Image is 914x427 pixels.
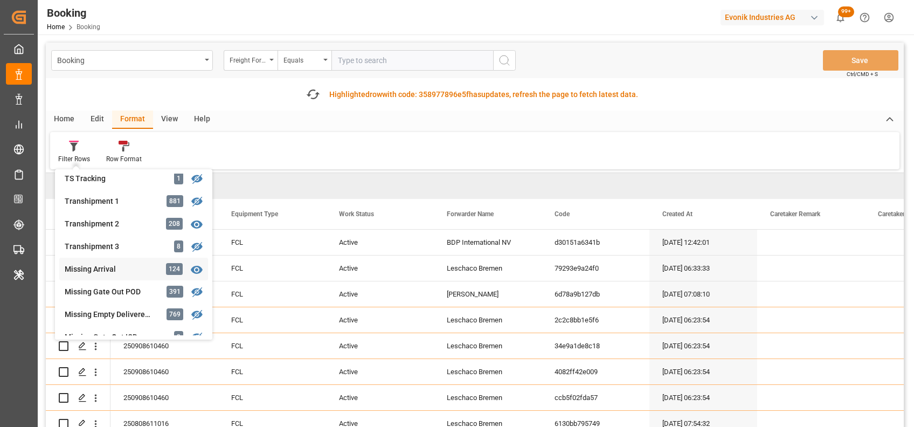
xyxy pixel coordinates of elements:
button: search button [493,50,516,71]
button: Save [823,50,898,71]
div: Freight Forwarder's Reference No. [230,53,266,65]
div: Active [326,333,434,359]
div: FCL [218,359,326,384]
div: Active [326,256,434,281]
div: 8 [174,240,183,252]
div: [DATE] 06:23:54 [649,333,757,359]
div: FCL [218,385,326,410]
div: 208 [166,218,183,230]
div: Missing Empty Delivered Depot [65,309,159,320]
div: 2c2c8bb1e5f6 [542,307,649,333]
div: Filter Rows [58,154,90,164]
div: 250908610460 [110,385,218,410]
div: TS Tracking [65,173,159,184]
div: 124 [166,263,183,275]
input: Type to search [331,50,493,71]
div: Booking [47,5,100,21]
span: Equipment Type [231,210,278,218]
div: 250908610460 [110,359,218,384]
div: 6d78a9b127db [542,281,649,307]
div: Equals [283,53,320,65]
div: Missing Arrival [65,264,159,275]
div: Active [326,359,434,384]
div: FCL [218,281,326,307]
div: Active [326,385,434,410]
div: 250908610460 [110,333,218,359]
div: ccb5f02fda57 [542,385,649,410]
span: 358977896e5f [419,90,469,99]
div: Row Format [106,154,142,164]
span: has [469,90,481,99]
div: Press SPACE to select this row. [46,307,110,333]
div: FCL [218,333,326,359]
div: Press SPACE to select this row. [46,385,110,411]
div: Evonik Industries AG [721,10,824,25]
div: 769 [167,308,183,320]
div: [DATE] 07:08:10 [649,281,757,307]
div: Booking [57,53,201,66]
div: [DATE] 06:23:54 [649,385,757,410]
button: show 102 new notifications [828,5,853,30]
div: 391 [167,286,183,298]
button: open menu [278,50,331,71]
div: Press SPACE to select this row. [46,281,110,307]
div: Edit [82,111,112,129]
div: FCL [218,230,326,255]
div: Transhipment 2 [65,218,159,230]
div: Home [46,111,82,129]
div: [PERSON_NAME] [434,281,542,307]
div: Leschaco Bremen [434,385,542,410]
div: BDP International NV [434,230,542,255]
div: Format [112,111,153,129]
div: FCL [218,256,326,281]
span: Caretaker Remark [770,210,820,218]
div: 4082ff42e009 [542,359,649,384]
span: Forwarder Name [447,210,494,218]
div: [DATE] 12:42:01 [649,230,757,255]
div: FCL [218,307,326,333]
div: Press SPACE to select this row. [46,333,110,359]
div: [DATE] 06:23:54 [649,359,757,384]
div: Missing Gate Out POD [65,286,159,298]
div: 34e9a1de8c18 [542,333,649,359]
div: Missing Gate Out ICD [65,332,159,343]
div: [DATE] 06:23:54 [649,307,757,333]
div: [DATE] 06:33:33 [649,256,757,281]
div: Active [326,281,434,307]
div: 3 [174,331,183,343]
span: row [370,90,382,99]
div: Transhipment 3 [65,241,159,252]
span: Code [555,210,570,218]
span: Work Status [339,210,374,218]
span: 99+ [838,6,854,17]
div: Press SPACE to select this row. [46,230,110,256]
button: open menu [51,50,213,71]
button: Help Center [853,5,877,30]
div: View [153,111,186,129]
div: 1 [174,173,183,184]
div: Leschaco Bremen [434,307,542,333]
span: Created At [662,210,693,218]
div: Transhipment 1 [65,196,159,207]
div: Active [326,307,434,333]
button: open menu [224,50,278,71]
span: Ctrl/CMD + S [847,70,878,78]
div: Leschaco Bremen [434,256,542,281]
button: Evonik Industries AG [721,7,828,27]
div: Leschaco Bremen [434,333,542,359]
div: d30151a6341b [542,230,649,255]
div: Active [326,230,434,255]
div: Help [186,111,218,129]
div: Highlighted with code: updates, refresh the page to fetch latest data. [329,89,638,100]
div: 79293e9a24f0 [542,256,649,281]
a: Home [47,23,65,31]
div: Press SPACE to select this row. [46,359,110,385]
div: Press SPACE to select this row. [46,256,110,281]
div: Leschaco Bremen [434,359,542,384]
div: 881 [167,195,183,207]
